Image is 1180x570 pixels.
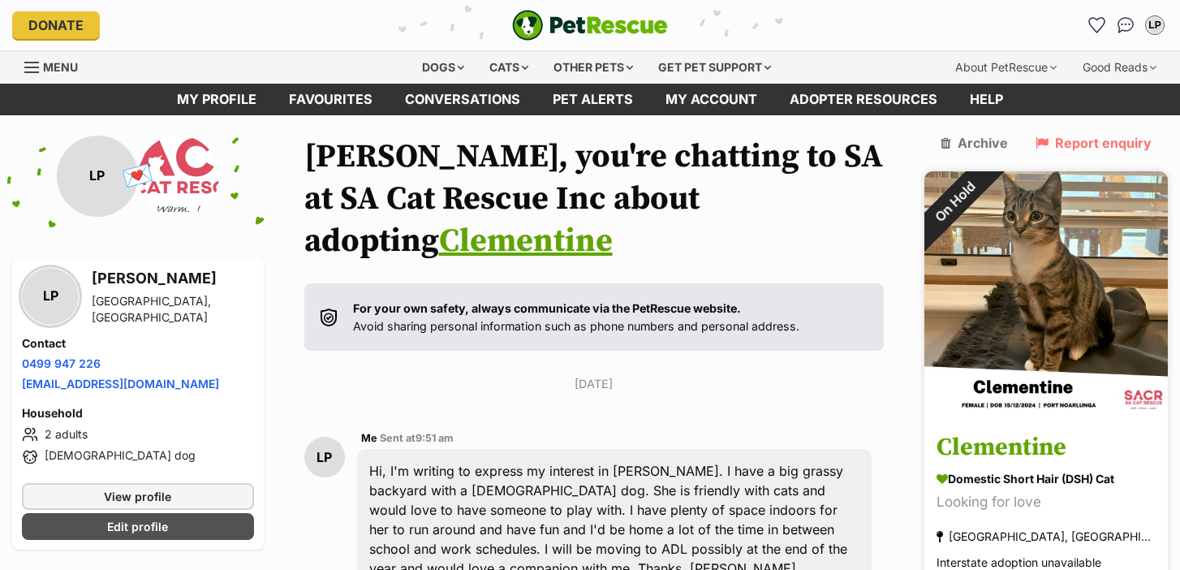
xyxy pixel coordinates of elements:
[107,518,168,535] span: Edit profile
[380,432,454,444] span: Sent at
[937,555,1101,569] span: Interstate adoption unavailable
[273,84,389,115] a: Favourites
[1036,136,1152,150] a: Report enquiry
[22,513,254,540] a: Edit profile
[22,356,101,370] a: 0499 947 226
[24,51,89,80] a: Menu
[22,268,79,325] div: LP
[954,84,1019,115] a: Help
[937,470,1156,487] div: Domestic Short Hair (DSH) Cat
[43,60,78,74] span: Menu
[22,425,254,444] li: 2 adults
[536,84,649,115] a: Pet alerts
[902,149,1007,254] div: On Hold
[647,51,782,84] div: Get pet support
[512,10,668,41] img: logo-e224e6f780fb5917bec1dbf3a21bbac754714ae5b6737aabdf751b685950b380.svg
[1113,12,1139,38] a: Conversations
[104,488,171,505] span: View profile
[439,221,613,261] a: Clementine
[353,301,741,315] strong: For your own safety, always communicate via the PetRescue website.
[161,84,273,115] a: My profile
[304,437,345,477] div: LP
[304,136,884,262] h1: [PERSON_NAME], you're chatting to SA at SA Cat Rescue Inc about adopting
[924,171,1168,415] img: Clementine
[12,11,100,39] a: Donate
[411,51,476,84] div: Dogs
[22,447,254,467] li: [DEMOGRAPHIC_DATA] dog
[361,432,377,444] span: Me
[22,377,219,391] a: [EMAIL_ADDRESS][DOMAIN_NAME]
[353,300,799,335] p: Avoid sharing personal information such as phone numbers and personal address.
[138,136,219,217] img: SA Cat Rescue Inc profile pic
[937,430,1156,466] h3: Clementine
[773,84,954,115] a: Adopter resources
[389,84,536,115] a: conversations
[1083,12,1168,38] ul: Account quick links
[944,51,1068,84] div: About PetRescue
[937,491,1156,513] div: Looking for love
[937,525,1156,547] div: [GEOGRAPHIC_DATA], [GEOGRAPHIC_DATA]
[92,267,254,290] h3: [PERSON_NAME]
[1083,12,1109,38] a: Favourites
[649,84,773,115] a: My account
[416,432,454,444] span: 9:51 am
[119,158,156,193] span: 💌
[512,10,668,41] a: PetRescue
[57,136,138,217] div: LP
[22,335,254,352] h4: Contact
[924,402,1168,418] a: On Hold
[542,51,644,84] div: Other pets
[478,51,540,84] div: Cats
[304,375,884,392] p: [DATE]
[92,293,254,326] div: [GEOGRAPHIC_DATA], [GEOGRAPHIC_DATA]
[22,483,254,510] a: View profile
[1142,12,1168,38] button: My account
[1147,17,1163,33] div: LP
[941,136,1008,150] a: Archive
[22,405,254,421] h4: Household
[1118,17,1135,33] img: chat-41dd97257d64d25036548639549fe6c8038ab92f7586957e7f3b1b290dea8141.svg
[1071,51,1168,84] div: Good Reads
